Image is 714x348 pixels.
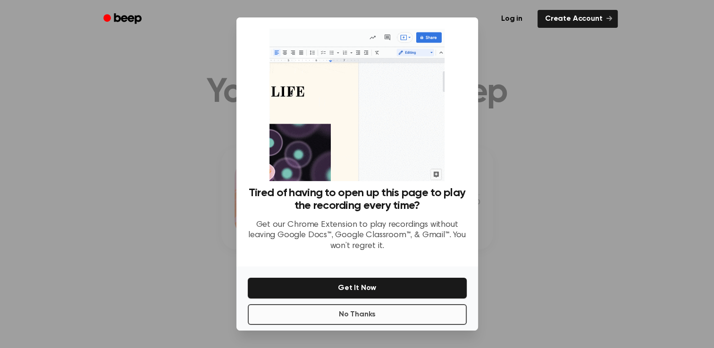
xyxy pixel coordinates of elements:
[248,187,467,212] h3: Tired of having to open up this page to play the recording every time?
[492,8,532,30] a: Log in
[248,304,467,325] button: No Thanks
[97,10,150,28] a: Beep
[248,220,467,252] p: Get our Chrome Extension to play recordings without leaving Google Docs™, Google Classroom™, & Gm...
[248,278,467,298] button: Get It Now
[538,10,618,28] a: Create Account
[269,29,445,181] img: Beep extension in action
